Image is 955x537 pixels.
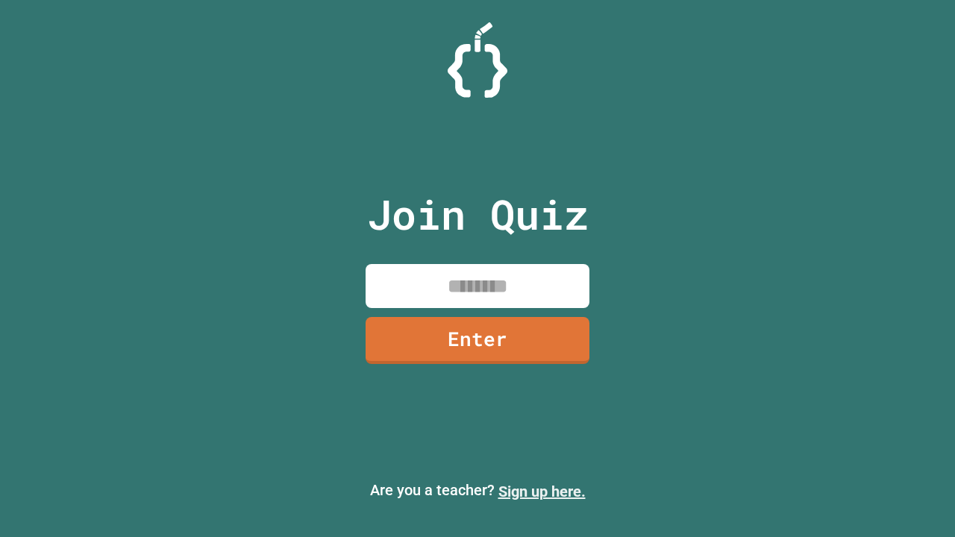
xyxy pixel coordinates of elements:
img: Logo.svg [448,22,507,98]
iframe: chat widget [831,412,940,476]
a: Enter [366,317,589,364]
p: Join Quiz [367,183,589,245]
p: Are you a teacher? [12,479,943,503]
a: Sign up here. [498,483,586,500]
iframe: chat widget [892,477,940,522]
